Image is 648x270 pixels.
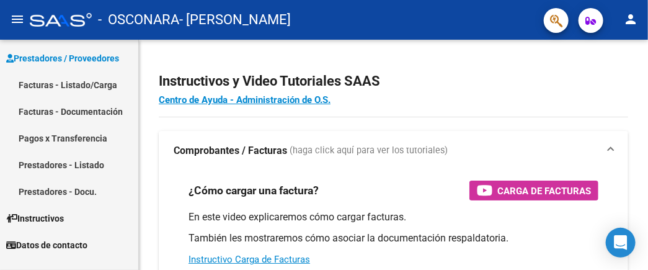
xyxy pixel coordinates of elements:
span: Prestadores / Proveedores [6,52,119,65]
h3: ¿Cómo cargar una factura? [189,182,319,199]
button: Carga de Facturas [469,181,598,200]
a: Instructivo Carga de Facturas [189,254,310,265]
span: Instructivos [6,212,64,225]
span: (haga click aquí para ver los tutoriales) [290,144,448,158]
h2: Instructivos y Video Tutoriales SAAS [159,70,628,93]
mat-icon: menu [10,12,25,27]
span: Carga de Facturas [497,183,591,199]
strong: Comprobantes / Facturas [174,144,287,158]
a: Centro de Ayuda - Administración de O.S. [159,94,331,106]
mat-icon: person [623,12,638,27]
span: Datos de contacto [6,238,87,252]
mat-expansion-panel-header: Comprobantes / Facturas (haga click aquí para ver los tutoriales) [159,131,628,171]
span: - OSCONARA [98,6,179,34]
div: Open Intercom Messenger [606,228,636,258]
p: En este video explicaremos cómo cargar facturas. [189,210,598,224]
p: También les mostraremos cómo asociar la documentación respaldatoria. [189,232,598,245]
span: - [PERSON_NAME] [179,6,291,34]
